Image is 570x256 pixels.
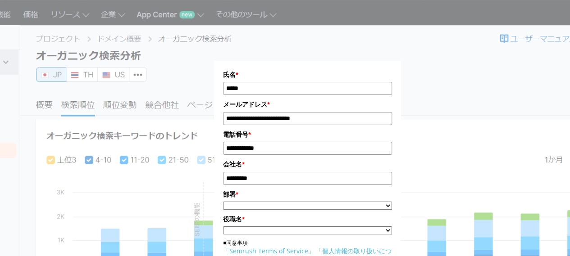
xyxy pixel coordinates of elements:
label: 電話番号 [223,130,392,139]
label: メールアドレス [223,99,392,109]
label: 会社名 [223,159,392,169]
label: 氏名 [223,70,392,80]
label: 役職名 [223,214,392,224]
a: 「Semrush Terms of Service」 [223,247,315,255]
label: 部署 [223,189,392,199]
